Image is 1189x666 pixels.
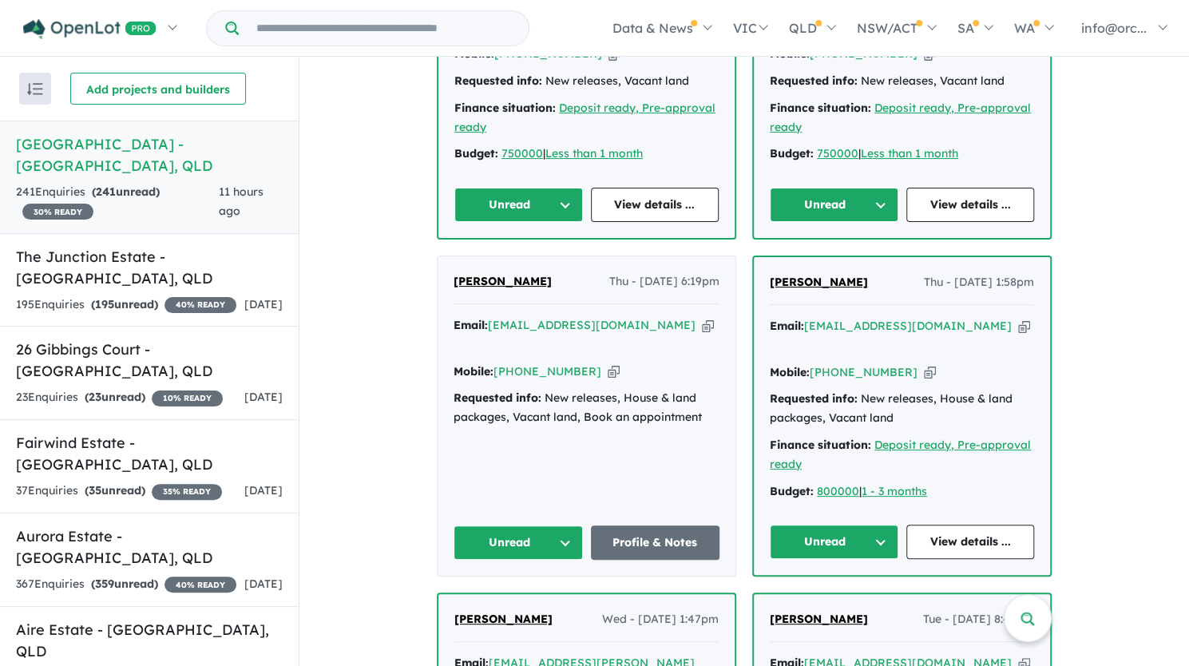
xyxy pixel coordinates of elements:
span: 23 [89,390,101,404]
a: Deposit ready, Pre-approval ready [770,101,1031,134]
strong: Finance situation: [770,101,871,115]
span: 11 hours ago [219,184,264,218]
div: 241 Enquir ies [16,183,219,221]
strong: ( unread) [92,184,160,199]
a: 800000 [817,484,859,498]
strong: Requested info: [770,391,858,406]
strong: Budget: [770,484,814,498]
a: View details ... [591,188,719,222]
button: Unread [454,525,583,560]
a: [PERSON_NAME] [454,610,553,629]
div: 37 Enquir ies [16,482,222,501]
span: Wed - [DATE] 1:47pm [602,610,719,629]
span: [DATE] [244,297,283,311]
a: Less than 1 month [545,146,643,161]
a: [EMAIL_ADDRESS][DOMAIN_NAME] [804,319,1012,333]
div: | [454,145,719,164]
strong: Mobile: [454,364,493,379]
div: | [770,145,1034,164]
button: Copy [1018,318,1030,335]
span: 30 % READY [22,204,93,220]
strong: ( unread) [85,483,145,498]
a: Profile & Notes [591,525,720,560]
div: 195 Enquir ies [16,295,236,315]
img: Openlot PRO Logo White [23,19,157,39]
div: New releases, Vacant land [770,72,1034,91]
div: New releases, House & land packages, Vacant land, Book an appointment [454,389,719,427]
a: 750000 [501,146,543,161]
button: Unread [770,525,898,559]
a: [PHONE_NUMBER] [493,364,601,379]
span: 35 % READY [152,484,222,500]
a: View details ... [906,188,1035,222]
a: [PHONE_NUMBER] [810,365,918,379]
span: [PERSON_NAME] [770,612,868,626]
strong: Email: [454,318,488,332]
span: [DATE] [244,483,283,498]
button: Copy [924,364,936,381]
h5: [GEOGRAPHIC_DATA] - [GEOGRAPHIC_DATA] , QLD [16,133,283,176]
strong: Requested info: [454,73,542,88]
span: [PERSON_NAME] [454,612,553,626]
strong: Requested info: [770,73,858,88]
button: Copy [608,363,620,380]
button: Unread [454,188,583,222]
strong: Mobile: [770,365,810,379]
a: [PERSON_NAME] [770,273,868,292]
span: 35 [89,483,101,498]
span: 195 [95,297,114,311]
span: 40 % READY [164,577,236,593]
strong: ( unread) [85,390,145,404]
strong: Email: [770,319,804,333]
strong: Budget: [770,146,814,161]
span: [PERSON_NAME] [770,275,868,289]
button: Add projects and builders [70,73,246,105]
h5: 26 Gibbings Court - [GEOGRAPHIC_DATA] , QLD [16,339,283,382]
strong: Requested info: [454,390,541,405]
span: [DATE] [244,390,283,404]
div: 23 Enquir ies [16,388,223,407]
a: Deposit ready, Pre-approval ready [454,101,715,134]
div: New releases, Vacant land [454,72,719,91]
h5: Aurora Estate - [GEOGRAPHIC_DATA] , QLD [16,525,283,569]
strong: Finance situation: [454,101,556,115]
span: 10 % READY [152,390,223,406]
a: View details ... [906,525,1035,559]
strong: ( unread) [91,297,158,311]
span: Thu - [DATE] 6:19pm [609,272,719,291]
span: 359 [95,577,114,591]
a: [PERSON_NAME] [770,610,868,629]
h5: Aire Estate - [GEOGRAPHIC_DATA] , QLD [16,619,283,662]
a: [PERSON_NAME] [454,272,552,291]
button: Copy [702,317,714,334]
strong: Budget: [454,146,498,161]
span: [PERSON_NAME] [454,274,552,288]
span: Tue - [DATE] 8:49pm [923,610,1034,629]
a: Less than 1 month [861,146,958,161]
h5: Fairwind Estate - [GEOGRAPHIC_DATA] , QLD [16,432,283,475]
a: 750000 [817,146,858,161]
button: Unread [770,188,898,222]
div: New releases, House & land packages, Vacant land [770,390,1034,428]
a: 1 - 3 months [862,484,927,498]
span: info@orc... [1081,20,1147,36]
a: Deposit ready, Pre-approval ready [770,438,1031,471]
span: 40 % READY [164,297,236,313]
input: Try estate name, suburb, builder or developer [242,11,525,46]
h5: The Junction Estate - [GEOGRAPHIC_DATA] , QLD [16,246,283,289]
div: | [770,482,1034,501]
img: sort.svg [27,83,43,95]
span: 241 [96,184,116,199]
span: [DATE] [244,577,283,591]
strong: ( unread) [91,577,158,591]
strong: Finance situation: [770,438,871,452]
